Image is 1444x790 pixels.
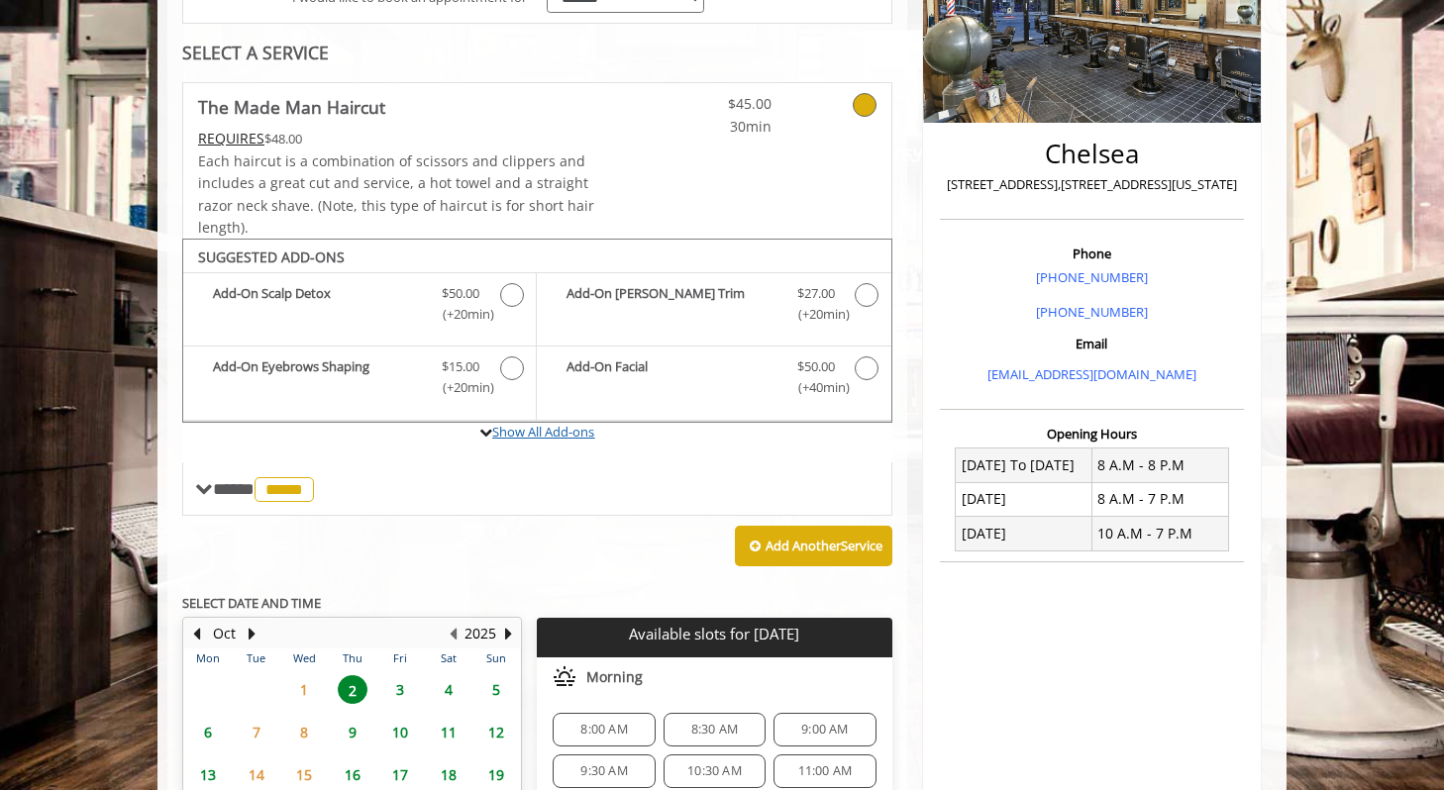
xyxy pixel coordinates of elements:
th: Tue [232,648,279,668]
span: $45.00 [655,93,772,115]
button: Previous Month [188,623,204,644]
b: Add Another Service [766,537,882,554]
span: $50.00 [797,356,835,377]
td: Select day11 [424,711,471,753]
td: Select day10 [376,711,424,753]
th: Mon [184,648,232,668]
span: 15 [289,760,319,789]
td: Select day9 [328,711,375,753]
img: morning slots [553,665,576,689]
td: Select day3 [376,668,424,711]
b: Add-On Eyebrows Shaping [213,356,422,398]
div: SELECT A SERVICE [182,44,892,62]
b: Add-On Facial [567,356,776,398]
th: Wed [280,648,328,668]
span: 7 [242,718,271,746]
td: Select day5 [472,668,521,711]
span: 8:30 AM [691,722,738,738]
b: SUGGESTED ADD-ONS [198,247,345,266]
div: 9:30 AM [553,754,655,788]
label: Add-On Facial [547,356,880,403]
span: This service needs some Advance to be paid before we block your appointment [198,129,264,148]
span: 10 [385,718,415,746]
span: 6 [193,718,223,746]
span: (+20min ) [432,304,490,325]
label: Add-On Eyebrows Shaping [193,356,526,403]
span: Each haircut is a combination of scissors and clippers and includes a great cut and service, a ho... [198,151,594,237]
td: Select day8 [280,711,328,753]
span: 13 [193,760,223,789]
span: 9 [338,718,367,746]
b: Add-On Scalp Detox [213,283,422,325]
td: 10 A.M - 7 P.M [1091,517,1228,550]
b: Add-On [PERSON_NAME] Trim [567,283,776,325]
label: Add-On Scalp Detox [193,283,526,330]
div: 10:30 AM [664,754,766,788]
button: Next Year [500,623,516,644]
span: 14 [242,760,271,789]
div: 9:00 AM [774,713,876,746]
div: $48.00 [198,128,596,149]
span: 12 [481,718,511,746]
span: 17 [385,760,415,789]
button: Oct [213,623,236,644]
button: Add AnotherService [735,526,892,567]
span: 18 [434,760,464,789]
a: [EMAIL_ADDRESS][DOMAIN_NAME] [987,365,1196,383]
span: 30min [655,116,772,138]
span: $50.00 [442,283,479,304]
span: 11 [434,718,464,746]
td: [DATE] [956,482,1092,516]
th: Sat [424,648,471,668]
span: 3 [385,675,415,704]
span: 16 [338,760,367,789]
td: Select day12 [472,711,521,753]
label: Add-On Beard Trim [547,283,880,330]
td: Select day7 [232,711,279,753]
h3: Phone [945,247,1239,260]
span: 1 [289,675,319,704]
a: [PHONE_NUMBER] [1036,268,1148,286]
button: 2025 [464,623,496,644]
button: Previous Year [445,623,461,644]
b: SELECT DATE AND TIME [182,594,321,612]
button: Next Month [244,623,259,644]
p: Available slots for [DATE] [545,626,883,642]
span: 10:30 AM [687,763,742,779]
div: 11:00 AM [774,754,876,788]
span: 5 [481,675,511,704]
th: Sun [472,648,521,668]
span: 9:00 AM [801,722,848,738]
div: 8:00 AM [553,713,655,746]
span: 8 [289,718,319,746]
h3: Opening Hours [940,427,1244,441]
p: [STREET_ADDRESS],[STREET_ADDRESS][US_STATE] [945,174,1239,195]
a: [PHONE_NUMBER] [1036,303,1148,321]
span: (+20min ) [432,377,490,398]
b: The Made Man Haircut [198,93,385,121]
span: 11:00 AM [798,763,853,779]
span: (+20min ) [786,304,845,325]
span: $15.00 [442,356,479,377]
td: Select day2 [328,668,375,711]
td: 8 A.M - 7 P.M [1091,482,1228,516]
span: 9:30 AM [580,763,627,779]
th: Thu [328,648,375,668]
div: 8:30 AM [664,713,766,746]
th: Fri [376,648,424,668]
td: Select day1 [280,668,328,711]
span: 19 [481,760,511,789]
span: 4 [434,675,464,704]
span: (+40min ) [786,377,845,398]
td: 8 A.M - 8 P.M [1091,448,1228,482]
a: Show All Add-ons [492,423,594,441]
td: [DATE] [956,517,1092,550]
h3: Email [945,337,1239,350]
td: [DATE] To [DATE] [956,448,1092,482]
h2: Chelsea [945,140,1239,168]
div: The Made Man Haircut Add-onS [182,239,892,423]
span: Morning [586,669,643,685]
span: 2 [338,675,367,704]
td: Select day4 [424,668,471,711]
span: $27.00 [797,283,835,304]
